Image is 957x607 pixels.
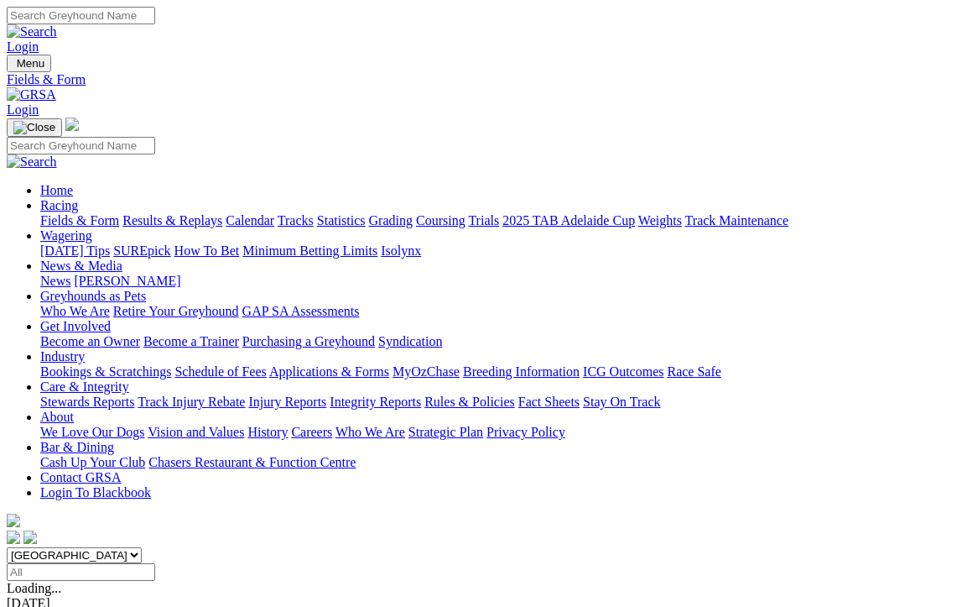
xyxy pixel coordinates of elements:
[685,213,788,228] a: Track Maintenance
[408,425,483,439] a: Strategic Plan
[40,410,74,424] a: About
[40,243,950,259] div: Wagering
[174,243,240,258] a: How To Bet
[7,154,57,170] img: Search
[40,379,129,394] a: Care & Integrity
[113,304,239,318] a: Retire Your Greyhound
[122,213,222,228] a: Results & Replays
[40,364,171,379] a: Bookings & Scratchings
[518,395,580,409] a: Fact Sheets
[7,55,51,72] button: Toggle navigation
[486,425,565,439] a: Privacy Policy
[40,213,950,228] div: Racing
[40,425,950,440] div: About
[369,213,413,228] a: Grading
[463,364,580,379] a: Breeding Information
[378,334,442,348] a: Syndication
[242,243,377,258] a: Minimum Betting Limits
[278,213,314,228] a: Tracks
[40,455,950,470] div: Bar & Dining
[40,349,85,364] a: Industry
[40,395,134,409] a: Stewards Reports
[7,137,155,154] input: Search
[583,395,660,409] a: Stay On Track
[7,87,56,102] img: GRSA
[65,118,79,131] img: logo-grsa-white.png
[638,213,682,228] a: Weights
[393,364,460,379] a: MyOzChase
[330,395,421,409] a: Integrity Reports
[242,334,375,348] a: Purchasing a Greyhound
[40,183,73,197] a: Home
[7,39,39,54] a: Login
[40,440,114,454] a: Bar & Dining
[40,228,92,243] a: Wagering
[23,531,37,544] img: twitter.svg
[40,198,78,212] a: Racing
[40,364,950,379] div: Industry
[226,213,274,228] a: Calendar
[148,425,244,439] a: Vision and Values
[17,57,44,70] span: Menu
[502,213,635,228] a: 2025 TAB Adelaide Cup
[40,485,151,500] a: Login To Blackbook
[148,455,356,469] a: Chasers Restaurant & Function Centre
[7,563,155,581] input: Select date
[247,425,288,439] a: History
[7,531,20,544] img: facebook.svg
[7,72,950,87] a: Fields & Form
[40,213,119,228] a: Fields & Form
[40,395,950,410] div: Care & Integrity
[242,304,360,318] a: GAP SA Assessments
[40,304,950,319] div: Greyhounds as Pets
[667,364,720,379] a: Race Safe
[468,213,499,228] a: Trials
[40,259,122,273] a: News & Media
[317,213,366,228] a: Statistics
[40,455,145,469] a: Cash Up Your Club
[381,243,421,258] a: Isolynx
[291,425,332,439] a: Careers
[40,274,70,288] a: News
[40,470,121,484] a: Contact GRSA
[40,319,111,333] a: Get Involved
[269,364,389,379] a: Applications & Forms
[40,334,950,349] div: Get Involved
[248,395,326,409] a: Injury Reports
[7,24,57,39] img: Search
[113,243,170,258] a: SUREpick
[7,102,39,117] a: Login
[416,213,465,228] a: Coursing
[7,581,61,595] span: Loading...
[138,395,245,409] a: Track Injury Rebate
[7,514,20,527] img: logo-grsa-white.png
[143,334,239,348] a: Become a Trainer
[7,118,62,137] button: Toggle navigation
[40,334,140,348] a: Become an Owner
[583,364,663,379] a: ICG Outcomes
[40,425,144,439] a: We Love Our Dogs
[40,274,950,289] div: News & Media
[40,243,110,258] a: [DATE] Tips
[40,304,110,318] a: Who We Are
[424,395,515,409] a: Rules & Policies
[40,289,146,303] a: Greyhounds as Pets
[335,425,405,439] a: Who We Are
[13,121,55,134] img: Close
[74,274,180,288] a: [PERSON_NAME]
[174,364,266,379] a: Schedule of Fees
[7,7,155,24] input: Search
